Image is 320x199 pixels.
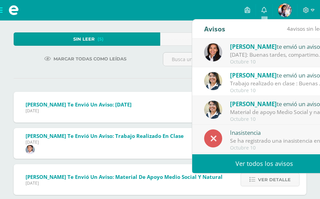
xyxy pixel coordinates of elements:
span: 4 [287,25,290,32]
img: 0321528fdb858f2774fb71bada63fc7e.png [278,3,292,17]
a: Leídos [160,32,307,46]
a: Sin leer(5) [14,32,160,46]
span: [DATE] [26,139,184,145]
img: 703940210a2257833e3fe4f4e3c18084.png [26,145,35,154]
span: Marcar todas como leídas [54,53,126,65]
span: [DATE] [26,108,132,114]
span: (5) [97,33,104,45]
span: [PERSON_NAME] [230,71,277,79]
img: a06024179dba9039476aa43df9e4b8c8.png [204,43,222,61]
a: Marcar todas como leídas [36,52,135,66]
span: [DATE] [26,180,223,186]
span: [PERSON_NAME] te envió un aviso: [DATE] [26,101,132,108]
span: Ver detalle [258,173,291,186]
span: [PERSON_NAME] [230,43,277,51]
span: [PERSON_NAME] te envió un aviso: Trabajo realizado en clase [26,132,184,139]
span: [PERSON_NAME] [230,100,277,108]
span: Sin leer [73,33,95,45]
img: 29578819cb2ba5f8bf5c996944a7f56e.png [204,101,222,119]
img: 29578819cb2ba5f8bf5c996944a7f56e.png [204,72,222,90]
input: Busca una notificación aquí [163,53,306,66]
span: [PERSON_NAME] te envió un aviso: Material de apoyo Medio Social y natural [26,173,223,180]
